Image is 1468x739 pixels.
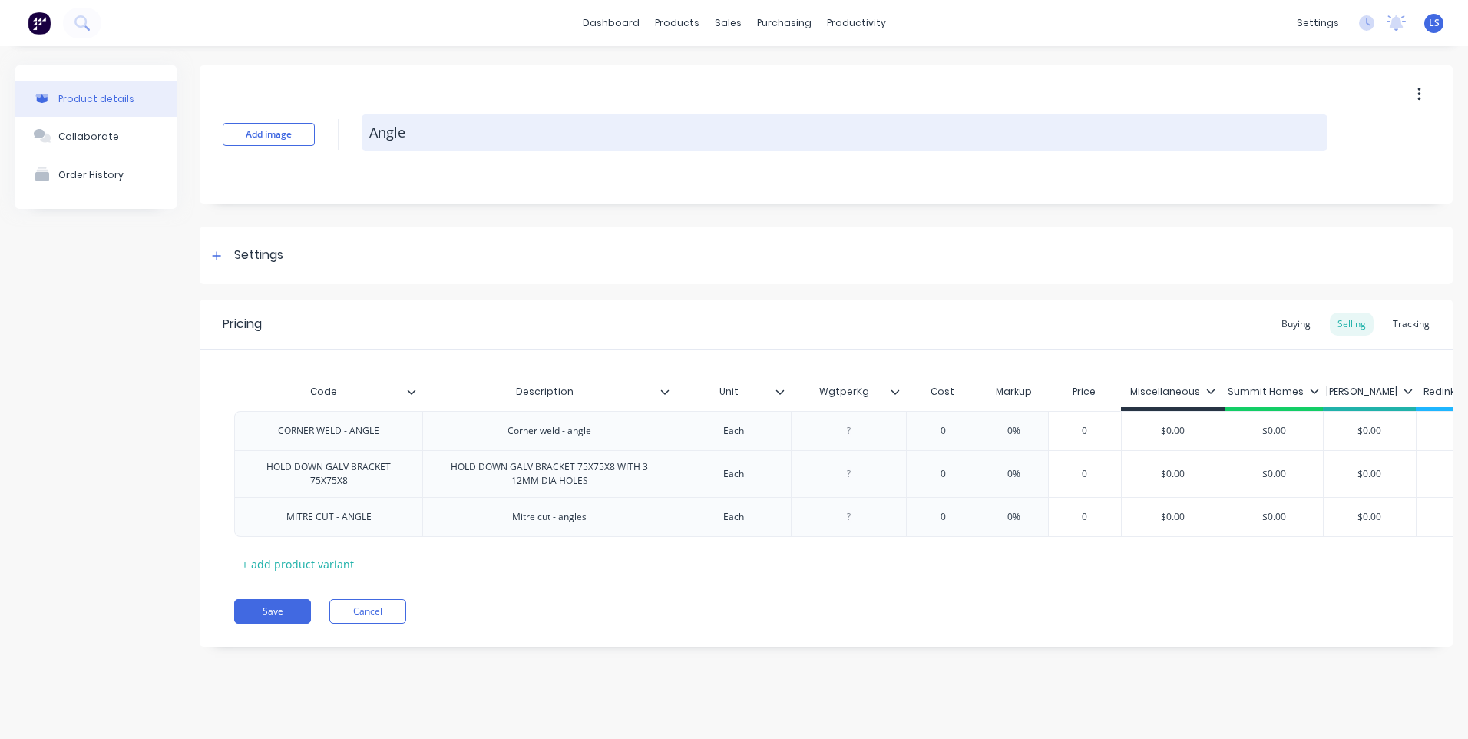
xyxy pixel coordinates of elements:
[904,455,981,493] div: 0
[362,114,1327,151] textarea: Angle
[28,12,51,35] img: Factory
[1429,16,1440,30] span: LS
[904,412,981,450] div: 0
[329,599,406,624] button: Cancel
[819,12,894,35] div: productivity
[1130,385,1215,399] div: Miscellaneous
[749,12,819,35] div: purchasing
[1048,376,1122,407] div: Price
[976,455,1053,493] div: 0%
[58,131,119,142] div: Collaborate
[234,373,413,411] div: Code
[234,376,422,407] div: Code
[1274,313,1318,336] div: Buying
[791,373,897,411] div: WgtperKg
[1122,498,1225,536] div: $0.00
[696,464,772,484] div: Each
[976,498,1053,536] div: 0%
[1324,498,1417,536] div: $0.00
[1324,412,1417,450] div: $0.00
[1228,385,1319,399] div: Summit Homes
[1122,455,1225,493] div: $0.00
[58,93,134,104] div: Product details
[647,12,707,35] div: products
[1225,412,1323,450] div: $0.00
[1225,498,1323,536] div: $0.00
[976,412,1053,450] div: 0%
[696,507,772,527] div: Each
[234,552,362,576] div: + add product variant
[422,376,676,407] div: Description
[429,457,670,491] div: HOLD DOWN GALV BRACKET 75X75X8 WITH 3 12MM DIA HOLES
[223,315,262,333] div: Pricing
[1046,455,1123,493] div: 0
[500,507,599,527] div: Mitre cut - angles
[676,376,791,407] div: Unit
[1046,412,1123,450] div: 0
[422,373,666,411] div: Description
[1225,455,1323,493] div: $0.00
[58,169,124,181] div: Order History
[707,12,749,35] div: sales
[241,457,416,491] div: HOLD DOWN GALV BRACKET 75X75X8
[1122,412,1225,450] div: $0.00
[223,123,315,146] button: Add image
[15,117,177,155] button: Collaborate
[1289,12,1347,35] div: settings
[495,421,603,441] div: Corner weld - angle
[791,376,906,407] div: WgtperKg
[274,507,384,527] div: MITRE CUT - ANGLE
[1385,313,1437,336] div: Tracking
[266,421,392,441] div: CORNER WELD - ANGLE
[980,376,1048,407] div: Markup
[904,498,981,536] div: 0
[15,81,177,117] button: Product details
[234,246,283,265] div: Settings
[15,155,177,194] button: Order History
[696,421,772,441] div: Each
[1046,498,1123,536] div: 0
[676,373,782,411] div: Unit
[1324,455,1417,493] div: $0.00
[234,599,311,624] button: Save
[1330,313,1374,336] div: Selling
[575,12,647,35] a: dashboard
[906,376,980,407] div: Cost
[1326,385,1413,399] div: [PERSON_NAME]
